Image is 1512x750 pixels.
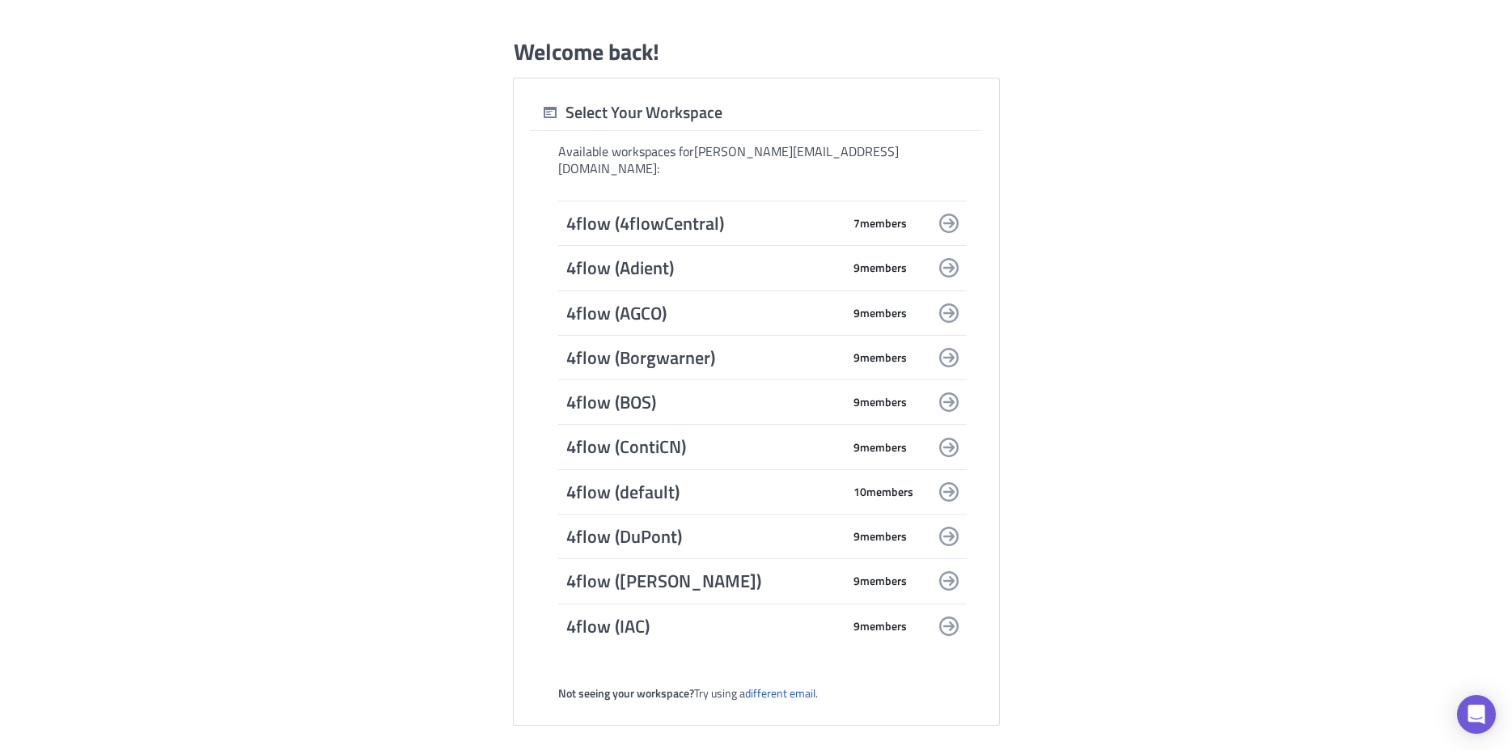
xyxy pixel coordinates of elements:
[853,306,907,320] span: 9 member s
[566,435,841,458] span: 4flow (ContiCN)
[745,684,815,701] a: different email
[1457,695,1496,734] div: Open Intercom Messenger
[853,395,907,409] span: 9 member s
[853,261,907,275] span: 9 member s
[558,143,967,176] div: Available workspaces for [PERSON_NAME][EMAIL_ADDRESS][DOMAIN_NAME] :
[853,485,913,499] span: 10 member s
[566,302,841,324] span: 4flow (AGCO)
[566,256,841,279] span: 4flow (Adient)
[514,37,659,66] h1: Welcome back!
[566,615,841,638] span: 4flow (IAC)
[566,570,841,592] span: 4flow ([PERSON_NAME])
[566,391,841,413] span: 4flow (BOS)
[853,440,907,455] span: 9 member s
[853,529,907,544] span: 9 member s
[566,212,841,235] span: 4flow (4flowCentral)
[566,525,841,548] span: 4flow (DuPont)
[558,684,694,701] strong: Not seeing your workspace?
[853,350,907,365] span: 9 member s
[530,102,722,123] div: Select Your Workspace
[853,619,907,633] span: 9 member s
[853,574,907,588] span: 9 member s
[566,346,841,369] span: 4flow (Borgwarner)
[558,686,967,701] div: Try using a .
[566,481,841,503] span: 4flow (default)
[853,216,907,231] span: 7 member s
